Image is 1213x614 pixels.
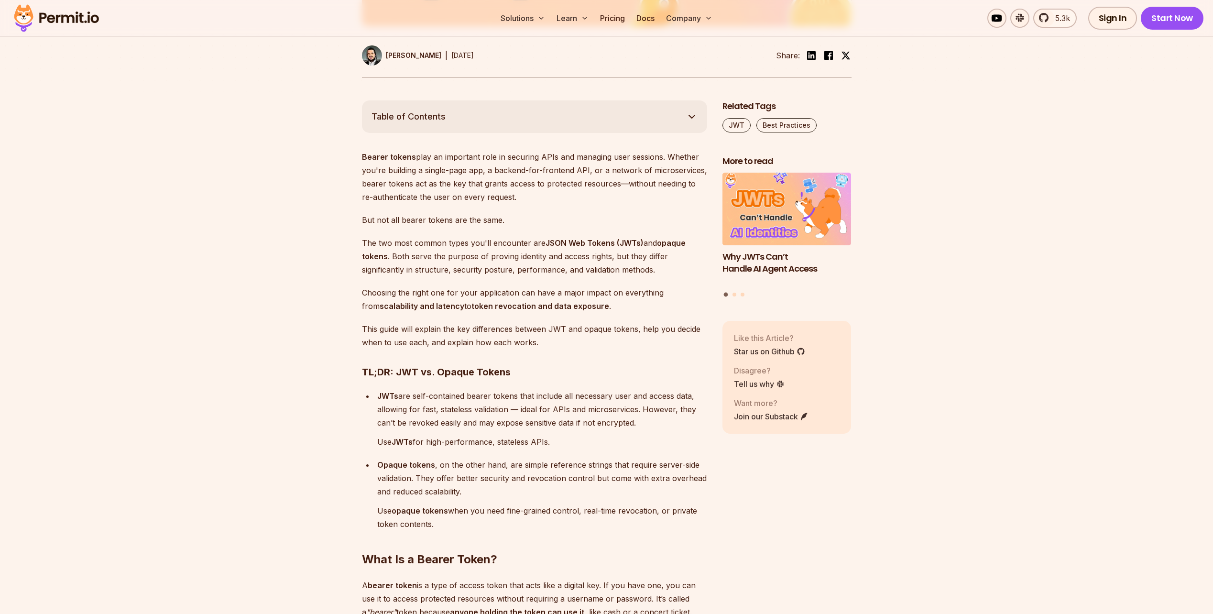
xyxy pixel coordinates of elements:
a: 5.3k [1033,9,1077,28]
h2: More to read [722,155,852,167]
a: [PERSON_NAME] [362,45,441,66]
span: 5.3k [1049,12,1070,24]
a: Join our Substack [734,411,809,422]
h3: Why JWTs Can’t Handle AI Agent Access [722,251,852,275]
strong: JSON Web Tokens (JWTs) [546,238,644,248]
li: 1 of 3 [722,173,852,286]
div: | [445,50,448,61]
h2: What Is a Bearer Token? [362,514,707,567]
li: Share: [776,50,800,61]
button: Go to slide 2 [732,293,736,296]
strong: Opaque tokens [377,460,435,470]
button: Go to slide 1 [724,293,728,297]
button: Company [662,9,716,28]
p: are self-contained bearer tokens that include all necessary user and access data, allowing for fa... [377,389,707,429]
a: Docs [633,9,658,28]
a: Start Now [1141,7,1203,30]
p: play an important role in securing APIs and managing user sessions. Whether you're building a sin... [362,150,707,204]
a: Tell us why [734,378,785,390]
strong: opaque tokens [392,506,448,515]
button: Solutions [497,9,549,28]
p: Use for high-performance, stateless APIs. [377,435,707,449]
a: JWT [722,118,751,132]
div: Posts [722,173,852,298]
p: This guide will explain the key differences between JWT and opaque tokens, help you decide when t... [362,322,707,349]
p: Use when you need fine-grained control, real-time revocation, or private token contents. [377,504,707,531]
a: Sign In [1088,7,1137,30]
button: Table of Contents [362,100,707,133]
p: The two most common types you'll encounter are and . Both serve the purpose of proving identity a... [362,236,707,276]
strong: scalability and latency [380,301,464,311]
strong: JWTs [377,391,398,401]
strong: Bearer tokens [362,152,416,162]
img: Permit logo [10,2,103,34]
img: linkedin [806,50,817,61]
p: Like this Article? [734,332,805,344]
strong: token revocation and data exposure [471,301,609,311]
strong: bearer token [368,581,417,590]
a: Best Practices [756,118,817,132]
strong: opaque tokens [362,238,686,261]
p: But not all bearer tokens are the same. [362,213,707,227]
p: Want more? [734,397,809,409]
a: Star us on Github [734,346,805,357]
h2: Related Tags [722,100,852,112]
button: Learn [553,9,592,28]
img: Gabriel L. Manor [362,45,382,66]
a: Why JWTs Can’t Handle AI Agent AccessWhy JWTs Can’t Handle AI Agent Access [722,173,852,286]
p: Disagree? [734,365,785,376]
img: Why JWTs Can’t Handle AI Agent Access [722,173,852,245]
img: twitter [841,51,851,60]
p: , on the other hand, are simple reference strings that require server-side validation. They offer... [377,458,707,498]
p: [PERSON_NAME] [386,51,441,60]
strong: TL;DR: JWT vs. Opaque Tokens [362,366,511,378]
a: Pricing [596,9,629,28]
strong: JWTs [392,437,413,447]
span: Table of Contents [372,110,446,123]
button: Go to slide 3 [741,293,744,296]
p: Choosing the right one for your application can have a major impact on everything from to . [362,286,707,313]
img: facebook [823,50,834,61]
time: [DATE] [451,51,474,59]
